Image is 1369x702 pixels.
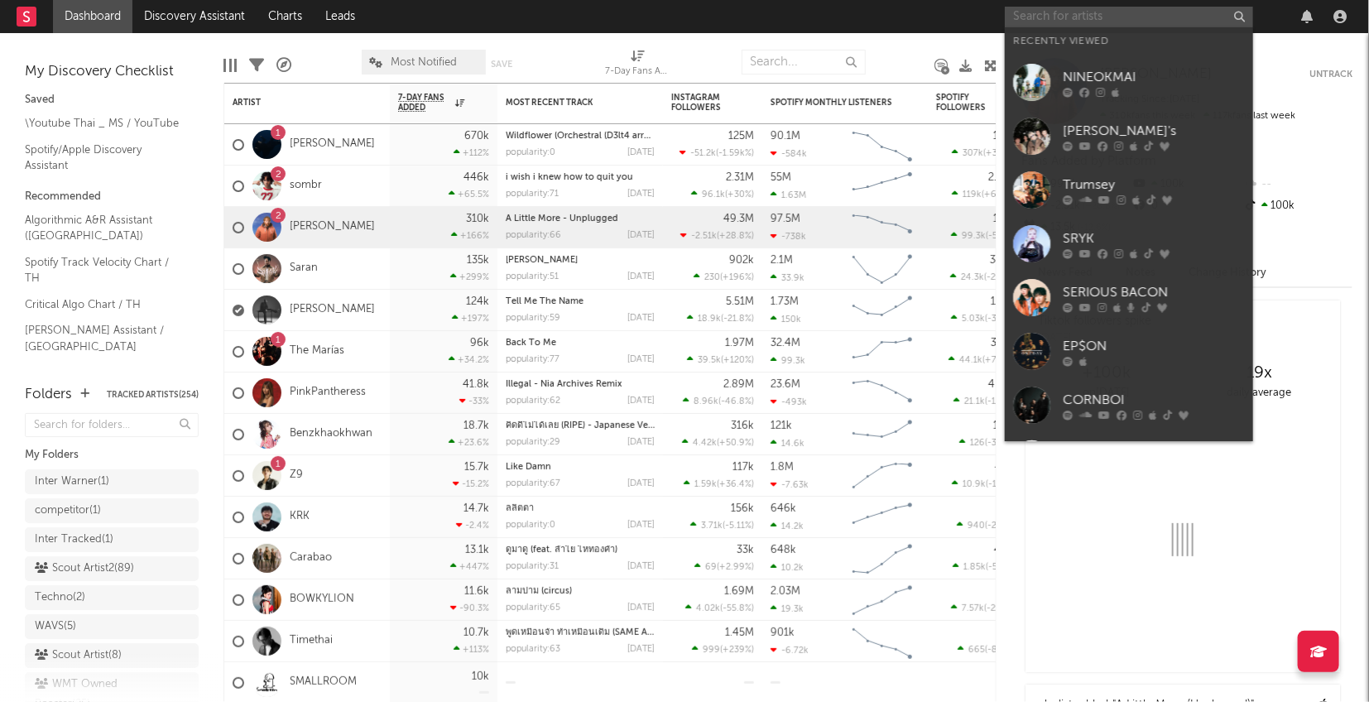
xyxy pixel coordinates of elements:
[685,603,754,613] div: ( )
[771,645,809,656] div: -6.72k
[952,147,1019,158] div: ( )
[742,50,866,75] input: Search...
[694,272,754,282] div: ( )
[627,190,655,199] div: [DATE]
[506,339,655,348] div: Back To Me
[506,603,560,613] div: popularity: 65
[687,354,754,365] div: ( )
[1183,383,1336,403] div: daily average
[449,437,489,448] div: +23.6 %
[506,421,670,430] a: คิดดีไม่ได้เลย (RIPE) - Japanese Version
[506,380,622,389] a: Illegal - Nia Archives Remix
[35,530,113,550] div: Inter Tracked ( 1 )
[723,646,752,655] span: +239 %
[290,469,303,483] a: Z9
[725,338,754,349] div: 1.97M
[25,296,182,314] a: Critical Algo Chart / TH
[737,545,754,555] div: 33k
[692,644,754,655] div: ( )
[970,439,985,448] span: 126
[719,480,752,489] span: +36.4 %
[771,131,800,142] div: 90.1M
[290,344,344,358] a: The Marías
[25,211,182,245] a: Algorithmic A&R Assistant ([GEOGRAPHIC_DATA])
[687,313,754,324] div: ( )
[771,545,796,555] div: 648k
[506,355,560,364] div: popularity: 77
[936,93,994,113] div: Spotify Followers
[696,604,720,613] span: 4.02k
[771,255,793,266] div: 2.1M
[771,521,804,531] div: 14.2k
[290,551,332,565] a: Carabao
[465,545,489,555] div: 13.1k
[35,646,122,666] div: Scout Artist ( 8 )
[506,504,655,513] div: ลลิตตา
[35,588,85,608] div: Techno ( 2 )
[725,627,754,638] div: 1.45M
[959,356,982,365] span: 44.1k
[771,272,805,283] div: 33.9k
[963,149,983,158] span: 307k
[506,587,655,596] div: ลามปาม (circus)
[705,563,717,572] span: 69
[771,214,800,224] div: 97.5M
[506,256,655,265] div: เหรียญริมทาง
[949,354,1019,365] div: ( )
[698,356,721,365] span: 39.5k
[627,521,655,530] div: [DATE]
[703,646,720,655] span: 999
[771,148,807,159] div: -584k
[719,232,752,241] span: +28.8 %
[962,604,984,613] span: 7.57k
[35,617,76,637] div: WAVS ( 5 )
[845,579,920,621] svg: Chart title
[506,504,534,513] a: ลลิตตา
[845,331,920,373] svg: Chart title
[506,314,560,323] div: popularity: 59
[719,563,752,572] span: +2.99 %
[464,503,489,514] div: 14.7k
[506,587,572,596] a: ลามปาม (circus)
[627,148,655,157] div: [DATE]
[249,41,264,89] div: Filters
[963,563,986,572] span: 1.85k
[223,41,237,89] div: Edit Columns
[682,437,754,448] div: ( )
[985,356,1016,365] span: +7.76 %
[771,421,792,431] div: 121k
[950,272,1019,282] div: ( )
[1063,283,1245,303] div: SERIOUS BACON
[506,297,584,306] a: Tell Me The Name
[845,621,920,662] svg: Chart title
[25,643,199,668] a: Scout Artist(8)
[771,438,805,449] div: 14.6k
[968,646,985,655] span: 665
[690,520,754,531] div: ( )
[845,124,920,166] svg: Chart title
[771,190,806,200] div: 1.63M
[464,421,489,431] div: 18.7k
[1005,378,1253,432] a: CORNBOI
[627,562,655,571] div: [DATE]
[107,391,199,399] button: Tracked Artists(254)
[771,379,800,390] div: 23.6M
[233,98,357,108] div: Artist
[506,132,665,141] a: Wildflower (Orchestral (D3lt4 arrang.)
[723,214,754,224] div: 49.3M
[845,166,920,207] svg: Chart title
[684,478,754,489] div: ( )
[506,546,655,555] div: ดูมาดู (feat. ลำไย ไหทองคำ)
[771,314,801,325] div: 150k
[845,414,920,455] svg: Chart title
[35,472,109,492] div: Inter Warner ( 1 )
[290,427,372,441] a: Benzkhaokhwan
[1242,174,1352,195] div: --
[627,397,655,406] div: [DATE]
[845,455,920,497] svg: Chart title
[771,503,796,514] div: 646k
[506,214,618,224] a: A Little More - Unplugged
[25,445,199,465] div: My Folders
[771,397,807,407] div: -493k
[506,132,655,141] div: Wildflower (Orchestral (D3lt4 arrang.)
